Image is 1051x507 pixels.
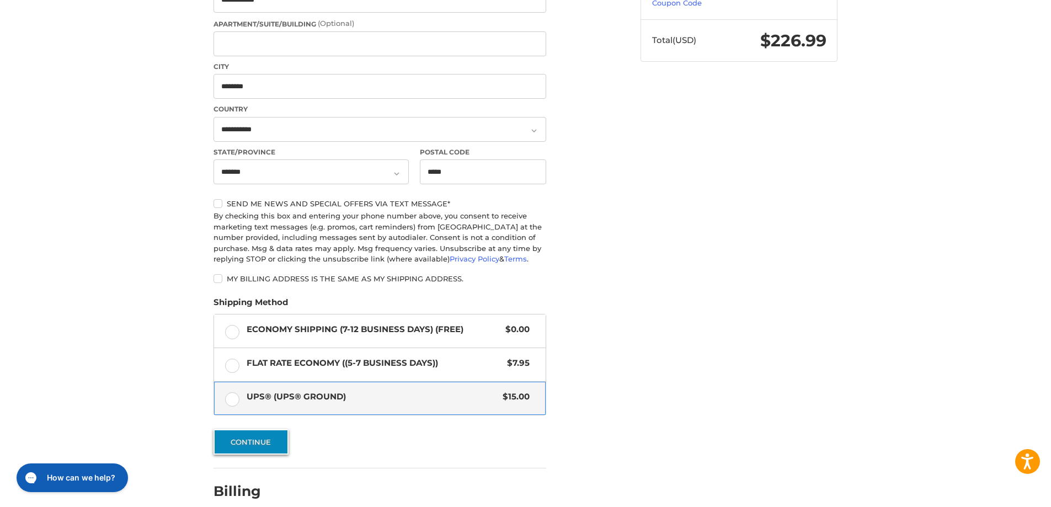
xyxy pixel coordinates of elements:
span: Total (USD) [652,35,696,45]
span: $15.00 [497,391,530,403]
span: Flat Rate Economy ((5-7 Business Days)) [247,357,502,370]
label: Country [214,104,546,114]
label: Send me news and special offers via text message* [214,199,546,208]
div: By checking this box and entering your phone number above, you consent to receive marketing text ... [214,211,546,265]
a: Terms [504,254,527,263]
iframe: Gorgias live chat messenger [11,460,131,496]
span: Economy Shipping (7-12 Business Days) (Free) [247,323,500,336]
label: My billing address is the same as my shipping address. [214,274,546,283]
span: $0.00 [500,323,530,336]
label: State/Province [214,147,409,157]
legend: Shipping Method [214,296,288,314]
h2: Billing [214,483,278,500]
small: (Optional) [318,19,354,28]
label: Postal Code [420,147,547,157]
span: $7.95 [502,357,530,370]
button: Continue [214,429,289,455]
label: Apartment/Suite/Building [214,18,546,29]
label: City [214,62,546,72]
a: Privacy Policy [450,254,499,263]
span: UPS® (UPS® Ground) [247,391,498,403]
span: $226.99 [760,30,826,51]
